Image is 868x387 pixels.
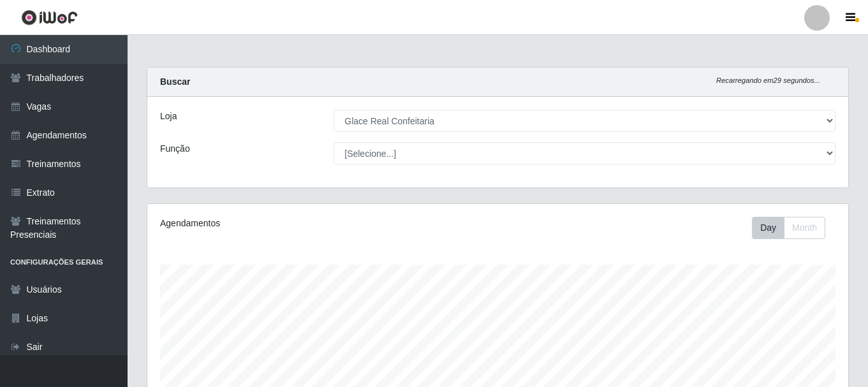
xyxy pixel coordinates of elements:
[752,217,825,239] div: First group
[160,110,177,123] label: Loja
[160,77,190,87] strong: Buscar
[21,10,78,26] img: CoreUI Logo
[160,142,190,156] label: Função
[752,217,784,239] button: Day
[784,217,825,239] button: Month
[752,217,835,239] div: Toolbar with button groups
[160,217,430,230] div: Agendamentos
[716,77,820,84] i: Recarregando em 29 segundos...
